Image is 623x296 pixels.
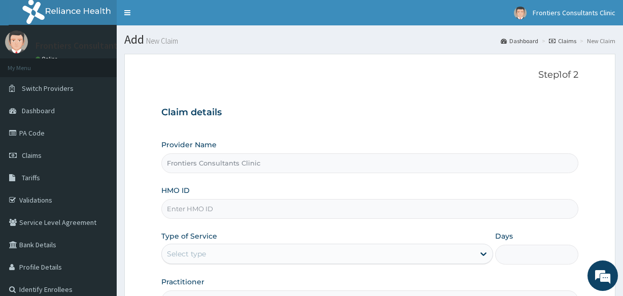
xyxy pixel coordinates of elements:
a: Dashboard [501,37,538,45]
span: Tariffs [22,173,40,182]
label: Days [495,231,513,241]
img: User Image [5,30,28,53]
div: Select type [167,249,206,259]
a: Online [36,55,60,62]
label: HMO ID [161,185,190,195]
span: Dashboard [22,106,55,115]
label: Type of Service [161,231,217,241]
li: New Claim [577,37,615,45]
h1: Add [124,33,615,46]
label: Practitioner [161,277,204,287]
p: Frontiers Consultants Clinic [36,41,145,50]
small: New Claim [144,37,178,45]
img: User Image [514,7,527,19]
h3: Claim details [161,107,578,118]
label: Provider Name [161,140,217,150]
input: Enter HMO ID [161,199,578,219]
span: Switch Providers [22,84,74,93]
span: Frontiers Consultants Clinic [533,8,615,17]
p: Step 1 of 2 [161,70,578,81]
span: Claims [22,151,42,160]
a: Claims [549,37,576,45]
